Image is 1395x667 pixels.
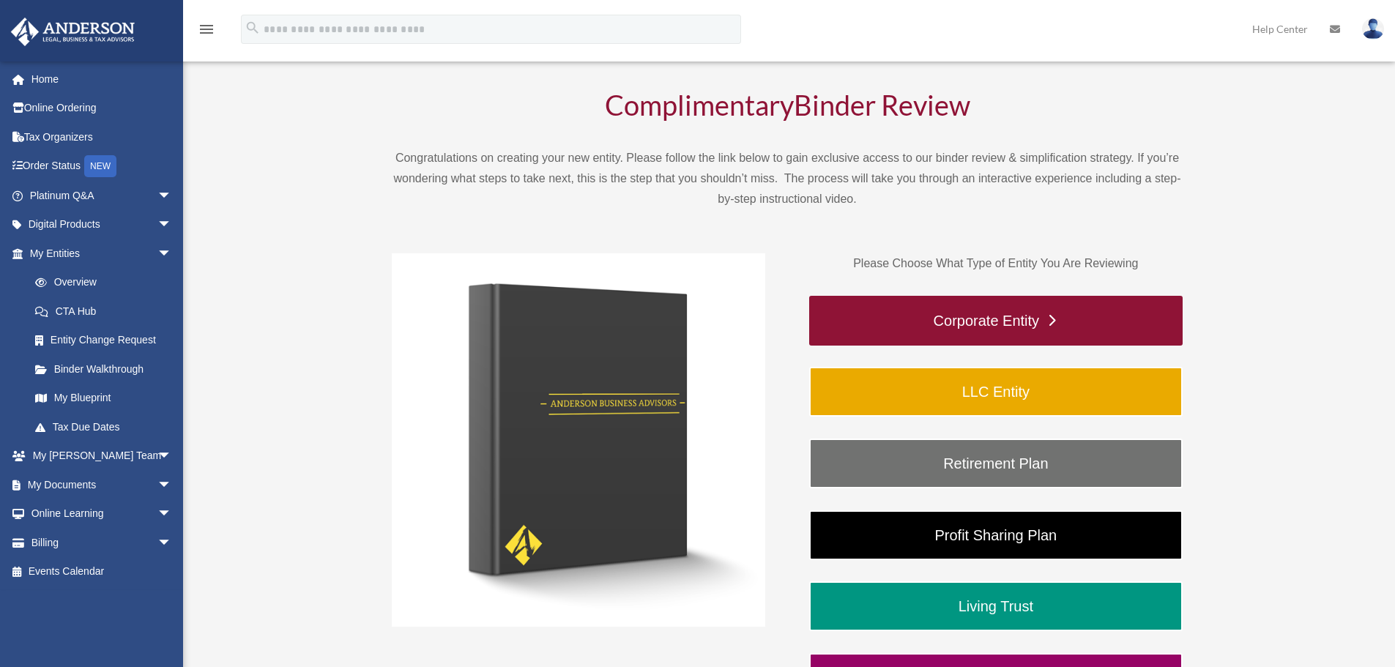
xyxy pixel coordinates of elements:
span: arrow_drop_down [157,239,187,269]
a: Digital Productsarrow_drop_down [10,210,194,239]
a: Online Learningarrow_drop_down [10,499,194,529]
a: Online Ordering [10,94,194,123]
a: Tax Due Dates [21,412,194,441]
a: Overview [21,268,194,297]
p: Congratulations on creating your new entity. Please follow the link below to gain exclusive acces... [392,148,1183,209]
i: search [245,20,261,36]
a: Home [10,64,194,94]
a: My [PERSON_NAME] Teamarrow_drop_down [10,441,194,471]
span: Complimentary [605,88,794,122]
a: Entity Change Request [21,326,194,355]
a: Billingarrow_drop_down [10,528,194,557]
a: Tax Organizers [10,122,194,152]
a: Retirement Plan [809,439,1183,488]
span: arrow_drop_down [157,181,187,211]
a: Living Trust [809,581,1183,631]
span: Binder Review [794,88,970,122]
a: Binder Walkthrough [21,354,187,384]
a: Corporate Entity [809,296,1183,346]
span: arrow_drop_down [157,499,187,529]
a: Platinum Q&Aarrow_drop_down [10,181,194,210]
p: Please Choose What Type of Entity You Are Reviewing [809,253,1183,274]
a: Order StatusNEW [10,152,194,182]
a: Profit Sharing Plan [809,510,1183,560]
a: My Entitiesarrow_drop_down [10,239,194,268]
span: arrow_drop_down [157,470,187,500]
i: menu [198,21,215,38]
a: My Documentsarrow_drop_down [10,470,194,499]
span: arrow_drop_down [157,441,187,472]
span: arrow_drop_down [157,528,187,558]
a: Events Calendar [10,557,194,586]
div: NEW [84,155,116,177]
a: My Blueprint [21,384,194,413]
img: Anderson Advisors Platinum Portal [7,18,139,46]
a: CTA Hub [21,297,194,326]
a: menu [198,26,215,38]
span: arrow_drop_down [157,210,187,240]
img: User Pic [1362,18,1384,40]
a: LLC Entity [809,367,1183,417]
